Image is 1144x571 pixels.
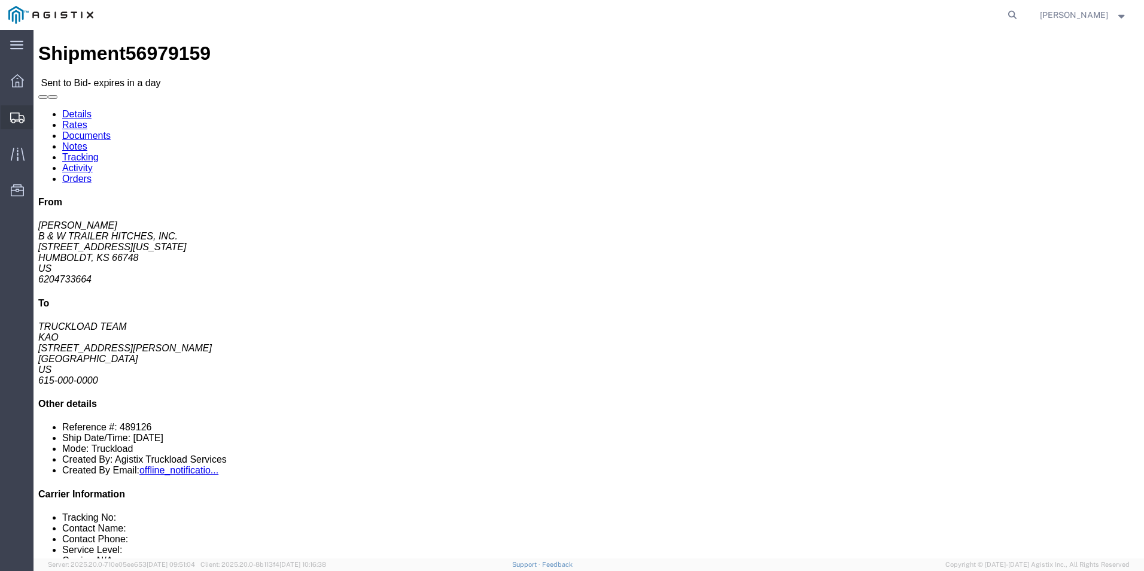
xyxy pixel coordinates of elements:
[34,30,1144,558] iframe: FS Legacy Container
[945,560,1130,570] span: Copyright © [DATE]-[DATE] Agistix Inc., All Rights Reserved
[1039,8,1128,22] button: [PERSON_NAME]
[8,6,93,24] img: logo
[48,561,195,568] span: Server: 2025.20.0-710e05ee653
[200,561,326,568] span: Client: 2025.20.0-8b113f4
[512,561,542,568] a: Support
[542,561,573,568] a: Feedback
[279,561,326,568] span: [DATE] 10:16:38
[147,561,195,568] span: [DATE] 09:51:04
[1040,8,1108,22] span: Corey Keys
